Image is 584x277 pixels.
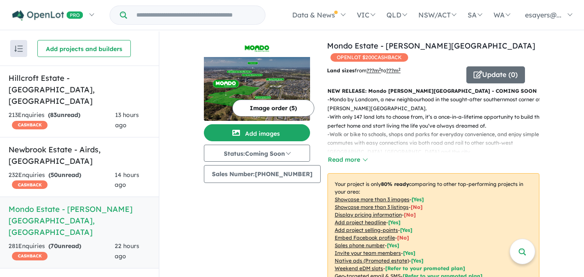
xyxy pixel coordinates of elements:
[335,204,409,210] u: Showcase more than 3 listings
[400,227,412,233] span: [ Yes ]
[12,10,83,21] img: Openlot PRO Logo White
[327,95,546,113] p: - Mondo by Landcom, a new neighbourhood in the sought-after southernmost corner of [PERSON_NAME][...
[8,241,115,262] div: 281 Enquir ies
[525,11,561,19] span: esayers@...
[403,250,415,256] span: [ Yes ]
[48,171,81,179] strong: ( unread)
[398,67,401,71] sup: 2
[8,110,115,131] div: 213 Enquir ies
[367,67,381,74] u: ??? m
[335,227,398,233] u: Add project selling-points
[335,257,409,264] u: Native ads (Promoted estate)
[51,171,58,179] span: 50
[115,171,139,189] span: 14 hours ago
[327,155,367,165] button: Read more
[327,130,546,156] p: - Walk or bike to schools, shops and parks for everyday convenience, and enjoy simple commutes wi...
[8,72,150,107] h5: Hillcroft Estate - [GEOGRAPHIC_DATA] , [GEOGRAPHIC_DATA]
[379,67,381,71] sup: 2
[385,265,465,271] span: [Refer to your promoted plan]
[115,242,139,260] span: 22 hours ago
[397,234,409,241] span: [ No ]
[51,242,58,250] span: 70
[12,180,48,189] span: CASHBACK
[381,181,409,187] b: 80 % ready
[204,124,310,141] button: Add images
[327,67,355,74] b: Land sizes
[386,67,401,74] u: ???m
[335,265,383,271] u: Weekend eDM slots
[381,67,401,74] span: to
[387,242,399,248] span: [ Yes ]
[411,257,423,264] span: [Yes]
[204,145,310,162] button: Status:Coming Soon
[335,250,401,256] u: Invite your team members
[50,111,57,119] span: 83
[388,219,401,226] span: [ Yes ]
[327,41,535,51] a: Mondo Estate - [PERSON_NAME][GEOGRAPHIC_DATA]
[327,113,546,130] p: - With only 147 land lots to choose from, it’s a once-in-a-lifetime opportunity to build the perf...
[48,111,80,119] strong: ( unread)
[48,242,81,250] strong: ( unread)
[335,234,395,241] u: Embed Facebook profile
[8,203,150,238] h5: Mondo Estate - [PERSON_NAME][GEOGRAPHIC_DATA] , [GEOGRAPHIC_DATA]
[12,252,48,260] span: CASHBACK
[14,46,23,52] img: sort.svg
[335,242,385,248] u: Sales phone number
[404,211,416,218] span: [ No ]
[335,219,386,226] u: Add project headline
[330,53,408,62] span: OPENLOT $ 200 CASHBACK
[204,57,310,121] img: Mondo Estate - Edmondson Park
[129,6,263,24] input: Try estate name, suburb, builder or developer
[232,100,314,117] button: Image order (5)
[37,40,131,57] button: Add projects and builders
[327,66,460,75] p: from
[335,211,402,218] u: Display pricing information
[12,121,48,129] span: CASHBACK
[335,196,409,203] u: Showcase more than 3 images
[207,43,307,54] img: Mondo Estate - Edmondson Park Logo
[411,204,423,210] span: [ No ]
[8,144,150,167] h5: Newbrook Estate - Airds , [GEOGRAPHIC_DATA]
[204,165,321,183] button: Sales Number:[PHONE_NUMBER]
[466,66,525,83] button: Update (0)
[412,196,424,203] span: [ Yes ]
[8,170,115,191] div: 232 Enquir ies
[327,87,539,95] p: NEW RELEASE: Mondo [PERSON_NAME][GEOGRAPHIC_DATA] - COMING SOON
[204,40,310,121] a: Mondo Estate - Edmondson Park LogoMondo Estate - Edmondson Park
[115,111,139,129] span: 13 hours ago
